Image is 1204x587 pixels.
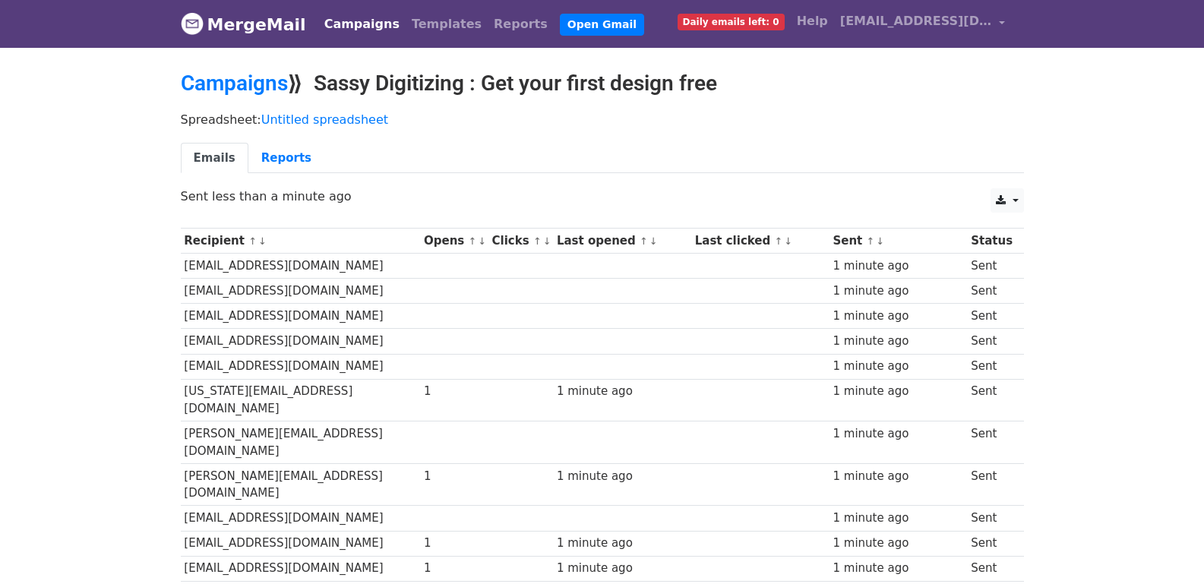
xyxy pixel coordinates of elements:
[876,235,884,247] a: ↓
[424,468,485,485] div: 1
[967,463,1016,506] td: Sent
[488,229,553,254] th: Clicks
[469,235,477,247] a: ↑
[557,560,687,577] div: 1 minute ago
[967,506,1016,531] td: Sent
[181,71,1024,96] h2: ⟫ Sassy Digitizing : Get your first design free
[833,468,963,485] div: 1 minute ago
[478,235,486,247] a: ↓
[181,506,421,531] td: [EMAIL_ADDRESS][DOMAIN_NAME]
[181,71,288,96] a: Campaigns
[424,535,485,552] div: 1
[181,8,306,40] a: MergeMail
[181,112,1024,128] p: Spreadsheet:
[967,304,1016,329] td: Sent
[775,235,783,247] a: ↑
[543,235,551,247] a: ↓
[560,14,644,36] a: Open Gmail
[420,229,488,254] th: Opens
[840,12,992,30] span: [EMAIL_ADDRESS][DOMAIN_NAME]
[181,254,421,279] td: [EMAIL_ADDRESS][DOMAIN_NAME]
[258,235,267,247] a: ↓
[406,9,488,39] a: Templates
[967,556,1016,581] td: Sent
[833,257,963,275] div: 1 minute ago
[640,235,648,247] a: ↑
[181,229,421,254] th: Recipient
[833,282,963,300] div: 1 minute ago
[181,279,421,304] td: [EMAIL_ADDRESS][DOMAIN_NAME]
[967,531,1016,556] td: Sent
[830,229,968,254] th: Sent
[557,535,687,552] div: 1 minute ago
[967,379,1016,421] td: Sent
[181,531,421,556] td: [EMAIL_ADDRESS][DOMAIN_NAME]
[967,254,1016,279] td: Sent
[181,463,421,506] td: [PERSON_NAME][EMAIL_ADDRESS][DOMAIN_NAME]
[181,354,421,379] td: [EMAIL_ADDRESS][DOMAIN_NAME]
[248,235,257,247] a: ↑
[678,14,785,30] span: Daily emails left: 0
[967,421,1016,464] td: Sent
[181,421,421,464] td: [PERSON_NAME][EMAIL_ADDRESS][DOMAIN_NAME]
[967,279,1016,304] td: Sent
[691,229,830,254] th: Last clicked
[261,112,388,127] a: Untitled spreadsheet
[181,143,248,174] a: Emails
[784,235,792,247] a: ↓
[181,556,421,581] td: [EMAIL_ADDRESS][DOMAIN_NAME]
[672,6,791,36] a: Daily emails left: 0
[967,329,1016,354] td: Sent
[557,468,687,485] div: 1 minute ago
[867,235,875,247] a: ↑
[318,9,406,39] a: Campaigns
[488,9,554,39] a: Reports
[181,329,421,354] td: [EMAIL_ADDRESS][DOMAIN_NAME]
[833,333,963,350] div: 1 minute ago
[967,354,1016,379] td: Sent
[557,383,687,400] div: 1 minute ago
[833,535,963,552] div: 1 minute ago
[181,379,421,421] td: [US_STATE][EMAIL_ADDRESS][DOMAIN_NAME]
[181,12,204,35] img: MergeMail logo
[834,6,1012,42] a: [EMAIL_ADDRESS][DOMAIN_NAME]
[533,235,542,247] a: ↑
[649,235,658,247] a: ↓
[833,425,963,443] div: 1 minute ago
[248,143,324,174] a: Reports
[833,308,963,325] div: 1 minute ago
[553,229,691,254] th: Last opened
[833,358,963,375] div: 1 minute ago
[833,383,963,400] div: 1 minute ago
[181,304,421,329] td: [EMAIL_ADDRESS][DOMAIN_NAME]
[833,560,963,577] div: 1 minute ago
[967,229,1016,254] th: Status
[833,510,963,527] div: 1 minute ago
[791,6,834,36] a: Help
[424,383,485,400] div: 1
[181,188,1024,204] p: Sent less than a minute ago
[424,560,485,577] div: 1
